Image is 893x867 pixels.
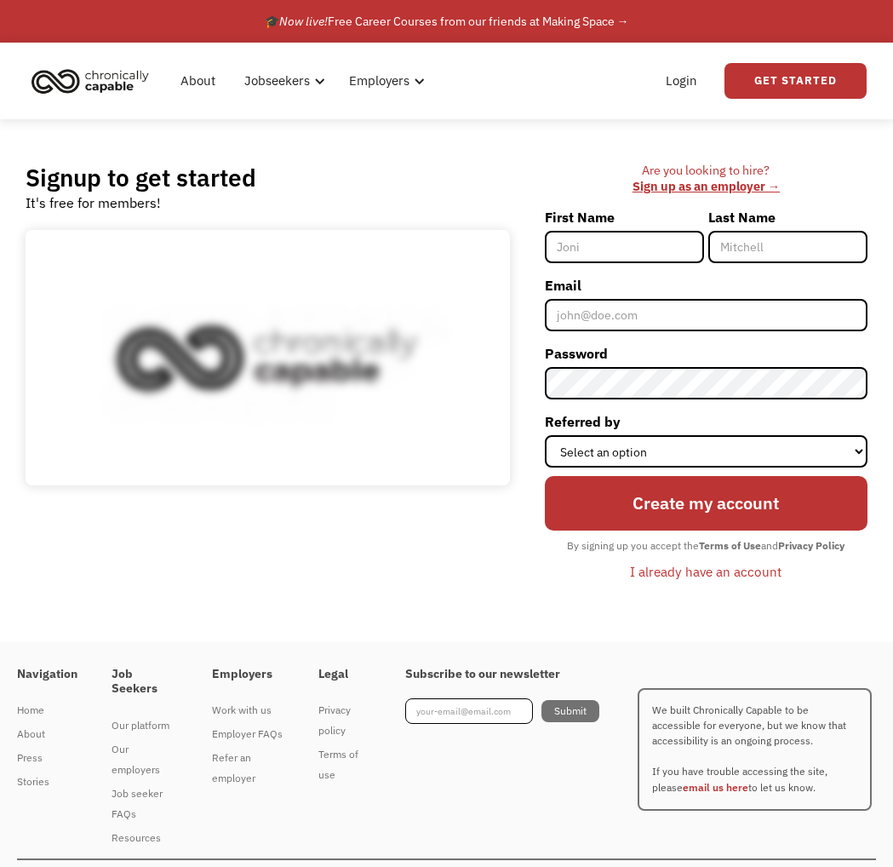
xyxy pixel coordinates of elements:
[558,535,853,557] div: By signing up you accept the and
[545,231,704,263] input: Joni
[655,54,707,108] a: Login
[708,231,867,263] input: Mitchell
[26,163,256,192] h2: Signup to get started
[26,62,162,100] a: home
[778,539,844,552] strong: Privacy Policy
[212,667,284,682] h4: Employers
[630,561,781,582] div: I already have an account
[724,63,867,99] a: Get Started
[699,539,761,552] strong: Terms of Use
[318,698,371,743] a: Privacy policy
[17,700,77,721] div: Home
[545,204,867,586] form: Member-Signup-Form
[617,557,794,586] a: I already have an account
[112,667,178,697] h4: Job Seekers
[234,54,330,108] div: Jobseekers
[112,784,178,824] div: Job seeker FAQs
[244,71,310,91] div: Jobseekers
[112,782,178,826] a: Job seeker FAQs
[112,715,178,736] div: Our platform
[318,743,371,787] a: Terms of use
[212,746,284,790] a: Refer an employer
[212,698,284,722] a: Work with us
[112,828,178,848] div: Resources
[112,738,178,782] a: Our employers
[545,204,704,231] label: First Name
[17,770,77,794] a: Stories
[212,748,284,789] div: Refer an employer
[708,204,867,231] label: Last Name
[112,826,178,850] a: Resources
[17,724,77,744] div: About
[17,746,77,770] a: Press
[545,299,867,331] input: john@doe.com
[26,62,154,100] img: Chronically Capable logo
[638,688,872,811] p: We built Chronically Capable to be accessible for everyone, but we know that accessibility is an ...
[17,698,77,722] a: Home
[112,739,178,780] div: Our employers
[541,700,599,722] input: Submit
[212,722,284,746] a: Employer FAQs
[633,178,780,194] a: Sign up as an employer →
[212,700,284,721] div: Work with us
[17,748,77,768] div: Press
[26,192,161,213] div: It's free for members!
[545,163,867,194] div: Are you looking to hire? ‍
[318,667,371,682] h4: Legal
[339,54,430,108] div: Employers
[170,54,226,108] a: About
[17,722,77,746] a: About
[683,781,748,794] a: email us here
[318,700,371,741] div: Privacy policy
[279,14,328,29] em: Now live!
[17,772,77,792] div: Stories
[405,698,599,724] form: Footer Newsletter
[545,408,867,435] label: Referred by
[405,667,599,682] h4: Subscribe to our newsletter
[17,667,77,682] h4: Navigation
[545,340,867,367] label: Password
[318,744,371,785] div: Terms of use
[265,11,629,32] div: 🎓 Free Career Courses from our friends at Making Space →
[212,724,284,744] div: Employer FAQs
[545,476,867,531] input: Create my account
[545,272,867,299] label: Email
[349,71,409,91] div: Employers
[405,698,533,724] input: your-email@email.com
[112,714,178,738] a: Our platform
